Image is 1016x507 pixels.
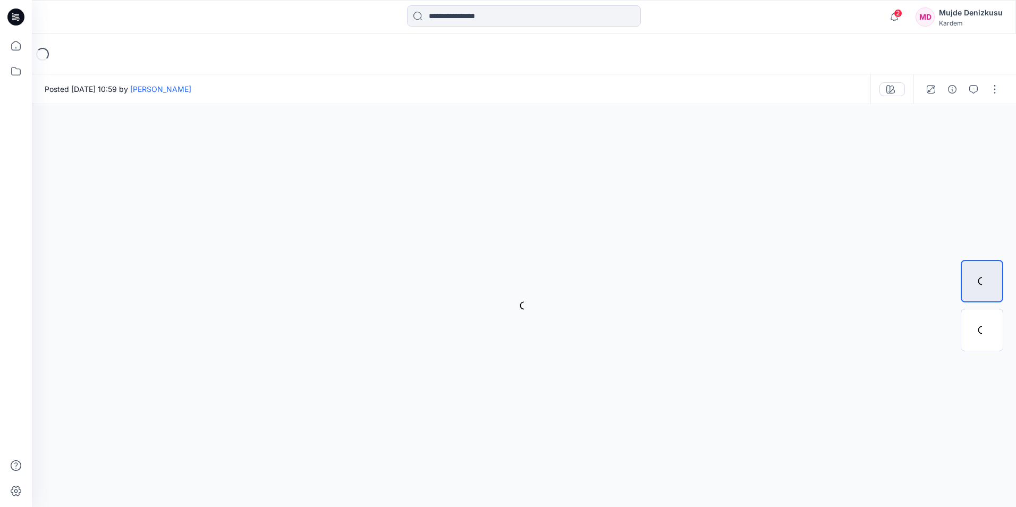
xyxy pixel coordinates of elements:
span: 2 [894,9,902,18]
div: Kardem [939,19,1003,27]
a: [PERSON_NAME] [130,84,191,94]
div: MD [916,7,935,27]
span: Posted [DATE] 10:59 by [45,83,191,95]
button: Details [944,81,961,98]
div: Mujde Denizkusu [939,6,1003,19]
